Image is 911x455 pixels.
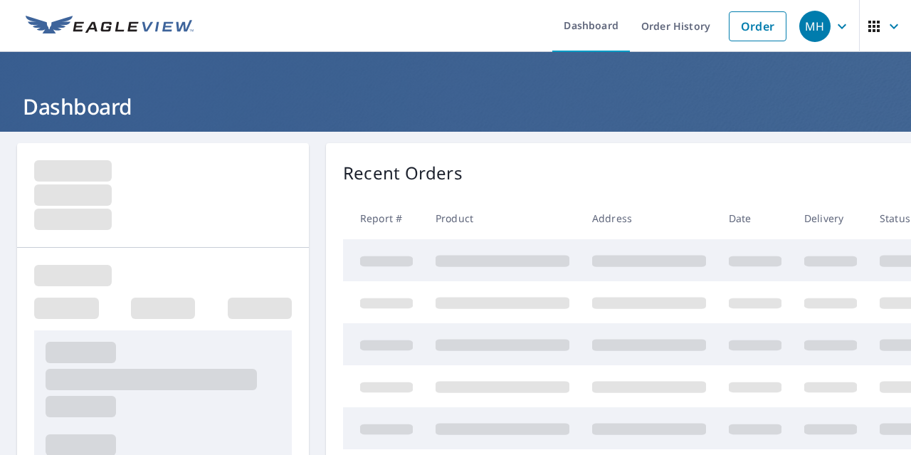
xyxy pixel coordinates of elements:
[799,11,831,42] div: MH
[343,160,463,186] p: Recent Orders
[26,16,194,37] img: EV Logo
[343,197,424,239] th: Report #
[717,197,793,239] th: Date
[793,197,868,239] th: Delivery
[729,11,786,41] a: Order
[424,197,581,239] th: Product
[17,92,894,121] h1: Dashboard
[581,197,717,239] th: Address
